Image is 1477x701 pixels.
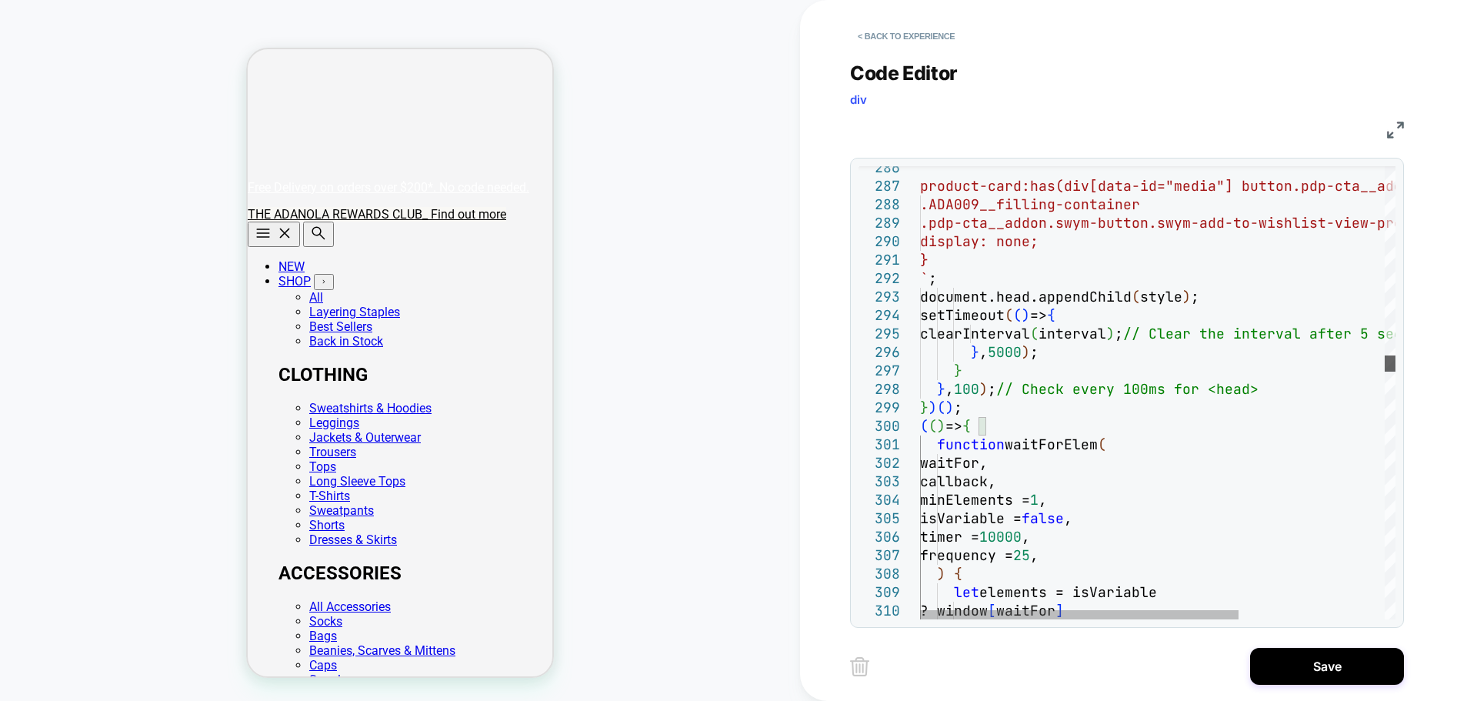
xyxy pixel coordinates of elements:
[62,410,88,425] a: Tops
[62,270,125,285] a: Best Sellers
[859,399,900,417] div: 299
[1123,325,1436,342] span: // Clear the interval after 5 seconds
[1039,325,1106,342] span: interval
[850,62,958,85] span: Code Editor
[979,528,1022,546] span: 10000
[62,255,152,270] a: Layering Staples
[979,343,988,361] span: ,
[1326,214,1453,232] span: -view-product {
[920,288,1132,305] span: document.head.appendChild
[1387,122,1404,139] img: fullscreen
[988,602,996,619] span: [
[859,380,900,399] div: 298
[62,565,95,579] a: Socks
[859,528,900,546] div: 306
[945,380,954,398] span: ,
[1005,436,1098,453] span: waitForElem
[859,195,900,214] div: 288
[920,251,929,269] span: }
[954,565,962,582] span: {
[62,285,135,299] a: Back in Stock
[859,343,900,362] div: 296
[1030,325,1039,342] span: (
[850,24,962,48] button: < Back to experience
[988,343,1022,361] span: 5000
[954,399,962,416] span: ;
[859,306,900,325] div: 294
[920,269,929,287] span: `
[859,454,900,472] div: 302
[1182,288,1191,305] span: )
[1022,509,1064,527] span: false
[937,380,945,398] span: }
[920,472,996,490] span: callback,
[937,417,945,435] span: )
[945,417,962,435] span: =>
[920,509,1022,527] span: isVariable =
[859,362,900,380] div: 297
[859,602,900,620] div: 310
[62,439,102,454] a: T-Shirts
[62,381,173,396] a: Jackets & Outerwear
[979,380,988,398] span: )
[1343,177,1428,195] span: ta__addon)
[962,417,971,435] span: {
[859,232,900,251] div: 290
[62,623,125,638] a: Sunglasses
[920,306,1005,324] span: setTimeout
[62,483,149,498] a: Dresses & Skirts
[859,491,900,509] div: 304
[996,602,1055,619] span: waitFor
[1132,288,1140,305] span: (
[920,602,988,619] span: ? window
[1098,436,1106,453] span: (
[920,399,929,416] span: }
[1055,602,1064,619] span: ]
[937,565,945,582] span: )
[850,657,869,676] img: delete
[920,214,1326,232] span: .pdp-cta__addon.swym-button.swym-add-to-wishlist
[1013,546,1030,564] span: 25
[62,425,158,439] a: Long Sleeve Tops
[1022,306,1030,324] span: )
[920,546,1013,564] span: frequency =
[62,454,126,469] a: Sweatpants
[31,225,63,239] a: SHOP
[945,399,954,416] span: )
[920,528,979,546] span: timer =
[996,380,1259,398] span: // Check every 100ms for <head>
[859,417,900,436] div: 300
[1250,648,1404,685] button: Save
[859,325,900,343] div: 295
[850,92,867,107] span: div
[920,177,1343,195] span: product-card:has(div[data-id="media"] button.pdp-c
[1140,288,1182,305] span: style
[62,579,89,594] a: Bags
[62,609,89,623] a: Caps
[1022,528,1030,546] span: ,
[859,472,900,491] div: 303
[937,399,945,416] span: (
[920,491,1030,509] span: minElements =
[62,396,108,410] a: Trousers
[1106,325,1115,342] span: )
[62,352,184,366] a: Sweatshirts & Hoodies
[859,251,900,269] div: 291
[1005,306,1013,324] span: (
[859,269,900,288] div: 292
[979,583,1157,601] span: elements = isVariable
[31,210,57,225] a: NEW
[920,232,1039,250] span: display: none;
[62,594,208,609] a: Beanies, Scarves & Mittens
[1030,491,1039,509] span: 1
[62,469,97,483] a: Shorts
[937,436,1005,453] span: function
[1030,546,1039,564] span: ,
[954,380,979,398] span: 100
[954,583,979,601] span: let
[929,269,937,287] span: ;
[954,362,962,379] span: }
[1039,491,1047,509] span: ,
[859,509,900,528] div: 305
[859,546,900,565] div: 307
